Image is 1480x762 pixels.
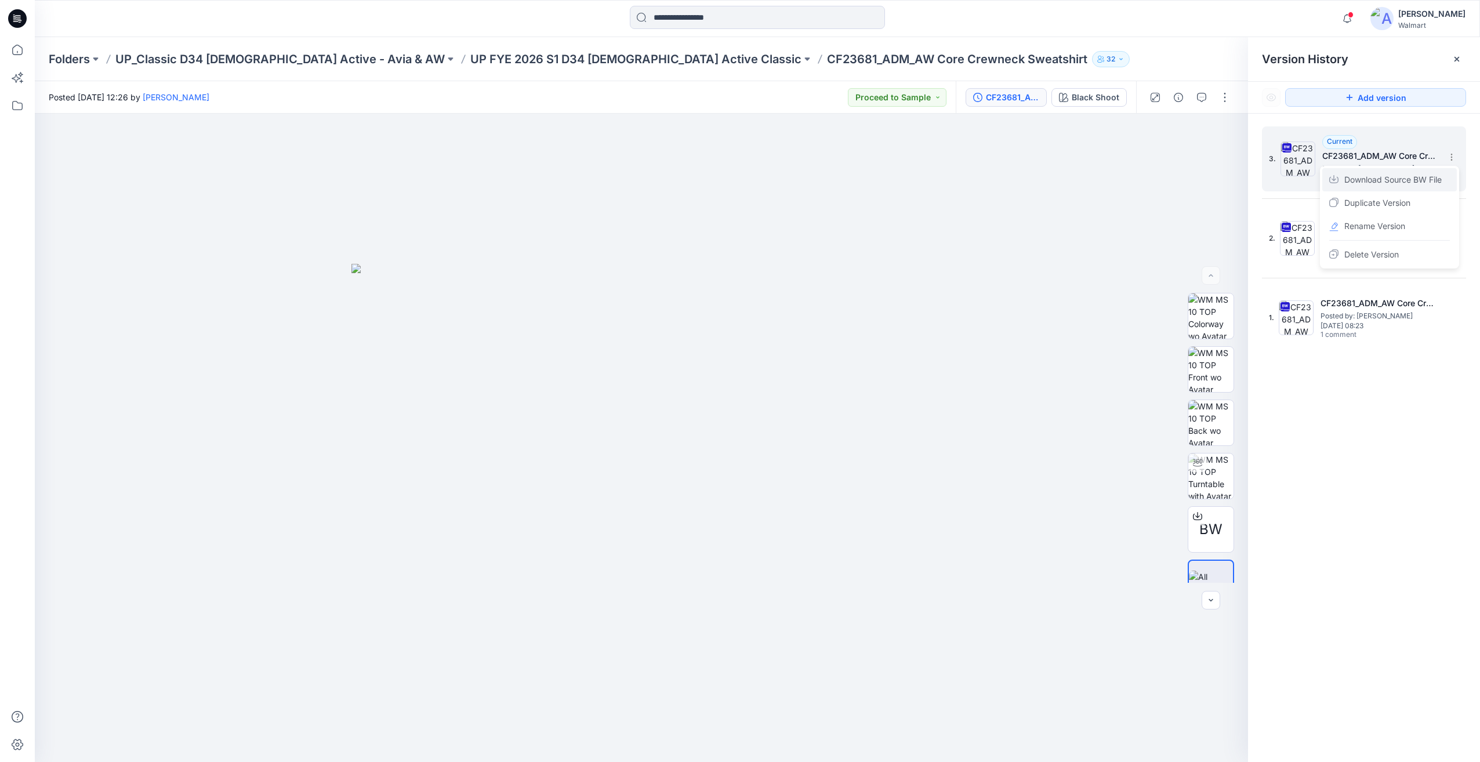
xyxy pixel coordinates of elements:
span: Current [1327,137,1352,146]
img: CF23681_ADM_AW Core Crewneck Sweatshirt [1279,300,1314,335]
img: eyJhbGciOiJIUzI1NiIsImtpZCI6IjAiLCJzbHQiOiJzZXMiLCJ0eXAiOiJKV1QifQ.eyJkYXRhIjp7InR5cGUiOiJzdG9yYW... [351,264,931,762]
button: Add version [1285,88,1466,107]
span: Delete Version [1344,248,1399,262]
div: Walmart [1398,21,1466,30]
button: CF23681_ADM_AW Core Crewneck Sweatshirt [966,88,1047,107]
button: 32 [1092,51,1130,67]
img: WM MS 10 TOP Front wo Avatar [1188,347,1234,392]
button: Black Shoot [1051,88,1127,107]
span: 3. [1269,154,1276,164]
img: WM MS 10 TOP Colorway wo Avatar [1188,293,1234,339]
h5: CF23681_ADM_AW Core Crewneck Sweatshirt [1321,296,1437,310]
button: Details [1169,88,1188,107]
button: Show Hidden Versions [1262,88,1281,107]
img: CF23681_ADM_AW Core Crewneck Sweatshirt [1280,221,1315,256]
div: [PERSON_NAME] [1398,7,1466,21]
a: [PERSON_NAME] [143,92,209,102]
span: BW [1199,519,1223,540]
span: [DATE] 08:23 [1321,322,1437,330]
span: Download Source BW File [1344,173,1442,187]
a: Folders [49,51,90,67]
span: Duplicate Version [1344,196,1410,210]
span: 1. [1269,313,1274,323]
img: WM MS 10 TOP Back wo Avatar [1188,400,1234,445]
div: Black Shoot [1072,91,1119,104]
p: 32 [1107,53,1115,66]
span: 2. [1269,233,1275,244]
img: All colorways [1189,571,1233,595]
img: avatar [1370,7,1394,30]
span: Version History [1262,52,1348,66]
span: Posted [DATE] 12:26 by [49,91,209,103]
div: CF23681_ADM_AW Core Crewneck Sweatshirt [986,91,1039,104]
span: Posted by: Rajesh Kumar [1321,310,1437,322]
a: UP FYE 2026 S1 D34 [DEMOGRAPHIC_DATA] Active Classic [470,51,801,67]
img: CF23681_ADM_AW Core Crewneck Sweatshirt [1281,141,1315,176]
a: UP_Classic D34 [DEMOGRAPHIC_DATA] Active - Avia & AW [115,51,445,67]
span: 1 comment [1321,331,1402,340]
span: Posted by: Rajesh Kumar [1322,163,1438,175]
h5: CF23681_ADM_AW Core Crewneck Sweatshirt [1322,149,1438,163]
p: CF23681_ADM_AW Core Crewneck Sweatshirt [827,51,1087,67]
span: Rename Version [1344,219,1405,233]
button: Close [1452,55,1461,64]
img: WM MS 10 TOP Turntable with Avatar [1188,453,1234,499]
